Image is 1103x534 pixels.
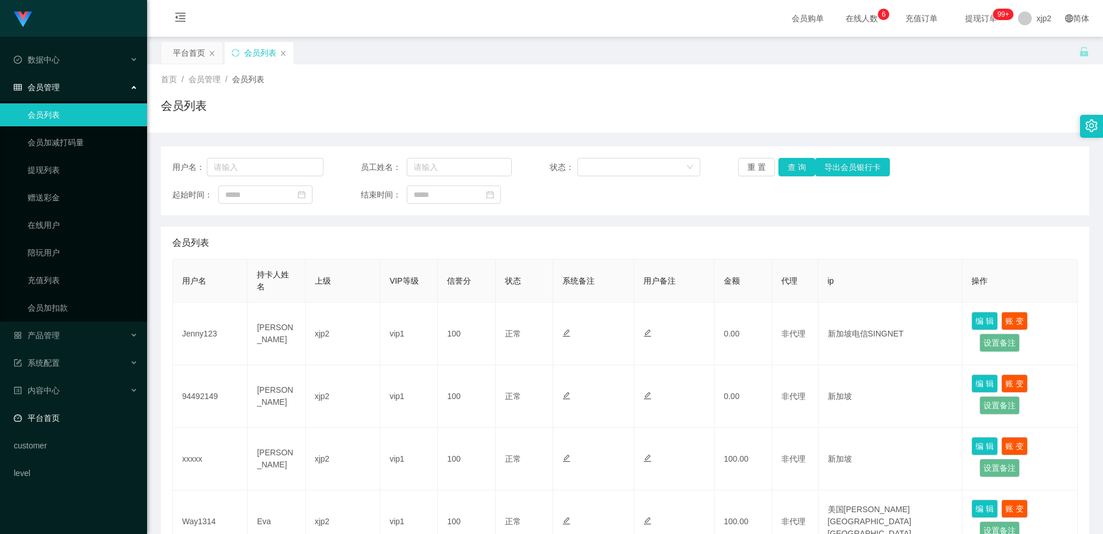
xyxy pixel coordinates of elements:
[815,158,890,176] button: 导出会员银行卡
[172,161,207,173] span: 用户名：
[781,392,805,401] span: 非代理
[1065,14,1073,22] i: 图标: global
[380,428,438,490] td: vip1
[840,14,884,22] span: 在线人数
[643,392,651,400] i: 图标: edit
[14,331,60,340] span: 产品管理
[14,331,22,339] i: 图标: appstore-o
[28,269,138,292] a: 充值列表
[505,392,521,401] span: 正常
[781,276,797,285] span: 代理
[1001,312,1028,330] button: 账 变
[643,454,651,462] i: 图标: edit
[971,500,998,518] button: 编 辑
[407,158,512,176] input: 请输入
[643,517,651,525] i: 图标: edit
[550,161,578,173] span: 状态：
[14,358,60,367] span: 系统配置
[14,359,22,367] i: 图标: form
[447,276,471,285] span: 信誉分
[14,11,32,28] img: logo.9652507e.png
[505,276,521,285] span: 状态
[781,517,805,526] span: 非代理
[28,158,138,181] a: 提现列表
[28,186,138,209] a: 赠送彩金
[28,103,138,126] a: 会员列表
[882,9,886,20] p: 6
[380,365,438,428] td: vip1
[28,241,138,264] a: 陪玩用户
[182,75,184,84] span: /
[248,303,305,365] td: [PERSON_NAME]
[14,386,22,394] i: 图标: profile
[306,428,380,490] td: xjp2
[979,396,1020,415] button: 设置备注
[715,303,772,365] td: 0.00
[257,270,289,291] span: 持卡人姓名
[315,276,331,285] span: 上级
[225,75,227,84] span: /
[562,454,570,462] i: 图标: edit
[715,428,772,490] td: 100.00
[971,276,988,285] span: 操作
[14,55,60,64] span: 数据中心
[562,329,570,337] i: 图标: edit
[14,462,138,485] a: level
[188,75,221,84] span: 会员管理
[979,334,1020,352] button: 设置备注
[562,517,570,525] i: 图标: edit
[505,517,521,526] span: 正常
[161,75,177,84] span: 首页
[959,14,1003,22] span: 提现订单
[244,42,276,64] div: 会员列表
[1001,500,1028,518] button: 账 变
[209,50,215,57] i: 图标: close
[828,276,834,285] span: ip
[971,437,998,455] button: 编 辑
[161,97,207,114] h1: 会员列表
[878,9,889,20] sup: 6
[1085,119,1098,132] i: 图标: setting
[971,374,998,393] button: 编 辑
[361,161,407,173] span: 员工姓名：
[280,50,287,57] i: 图标: close
[389,276,419,285] span: VIP等级
[687,164,693,172] i: 图标: down
[28,214,138,237] a: 在线用户
[182,276,206,285] span: 用户名
[781,454,805,463] span: 非代理
[14,386,60,395] span: 内容中心
[306,365,380,428] td: xjp2
[298,191,306,199] i: 图标: calendar
[14,83,60,92] span: 会员管理
[562,392,570,400] i: 图标: edit
[207,158,323,176] input: 请输入
[173,428,248,490] td: xxxxx
[715,365,772,428] td: 0.00
[819,303,963,365] td: 新加坡电信SINGNET
[173,303,248,365] td: Jenny123
[380,303,438,365] td: vip1
[248,365,305,428] td: [PERSON_NAME]
[172,189,218,201] span: 起始时间：
[361,189,407,201] span: 结束时间：
[232,75,264,84] span: 会员列表
[993,9,1013,20] sup: 207
[173,365,248,428] td: 94492149
[306,303,380,365] td: xjp2
[979,459,1020,477] button: 设置备注
[14,83,22,91] i: 图标: table
[819,365,963,428] td: 新加坡
[643,276,676,285] span: 用户备注
[778,158,815,176] button: 查 询
[505,329,521,338] span: 正常
[14,407,138,429] a: 图标: dashboard平台首页
[438,428,495,490] td: 100
[438,303,495,365] td: 100
[161,1,200,37] i: 图标: menu-fold
[724,276,740,285] span: 金额
[971,312,998,330] button: 编 辑
[643,329,651,337] i: 图标: edit
[1079,47,1089,57] i: 图标: unlock
[232,49,240,57] i: 图标: sync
